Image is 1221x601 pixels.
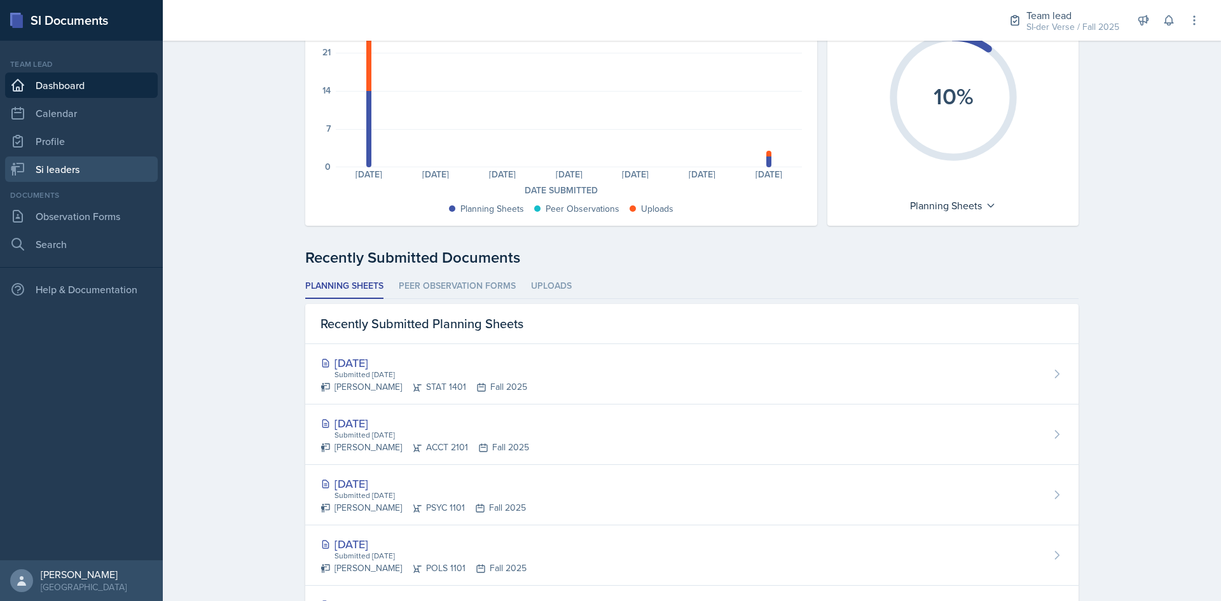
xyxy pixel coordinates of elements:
div: 21 [322,48,331,57]
div: Planning Sheets [904,195,1002,216]
div: 14 [322,86,331,95]
div: [DATE] [602,170,669,179]
a: [DATE] Submitted [DATE] [PERSON_NAME]PSYC 1101Fall 2025 [305,465,1079,525]
div: [PERSON_NAME] POLS 1101 Fall 2025 [321,562,527,575]
div: Submitted [DATE] [333,550,527,562]
a: Si leaders [5,156,158,182]
div: Planning Sheets [460,202,524,216]
a: [DATE] Submitted [DATE] [PERSON_NAME]POLS 1101Fall 2025 [305,525,1079,586]
a: Dashboard [5,73,158,98]
div: [DATE] [321,475,526,492]
div: 0 [325,162,331,171]
li: Uploads [531,274,572,299]
div: [PERSON_NAME] PSYC 1101 Fall 2025 [321,501,526,515]
li: Planning Sheets [305,274,383,299]
div: Recently Submitted Planning Sheets [305,304,1079,344]
div: Uploads [641,202,673,216]
div: [DATE] [469,170,536,179]
div: [PERSON_NAME] [41,568,127,581]
a: [DATE] Submitted [DATE] [PERSON_NAME]ACCT 2101Fall 2025 [305,404,1079,465]
a: [DATE] Submitted [DATE] [PERSON_NAME]STAT 1401Fall 2025 [305,344,1079,404]
div: [DATE] [321,535,527,553]
div: [DATE] [321,415,529,432]
a: Calendar [5,100,158,126]
div: Date Submitted [321,184,802,197]
a: Profile [5,128,158,154]
div: Recently Submitted Documents [305,246,1079,269]
div: [PERSON_NAME] STAT 1401 Fall 2025 [321,380,527,394]
a: Search [5,231,158,257]
div: [GEOGRAPHIC_DATA] [41,581,127,593]
div: [DATE] [535,170,602,179]
div: 7 [326,124,331,133]
div: [DATE] [336,170,403,179]
li: Peer Observation Forms [399,274,516,299]
div: Submitted [DATE] [333,369,527,380]
div: [DATE] [321,354,527,371]
div: [DATE] [736,170,803,179]
div: Team lead [5,59,158,70]
div: Submitted [DATE] [333,490,526,501]
div: Help & Documentation [5,277,158,302]
div: [PERSON_NAME] ACCT 2101 Fall 2025 [321,441,529,454]
div: Documents [5,190,158,201]
div: Team lead [1026,8,1119,23]
a: Observation Forms [5,204,158,229]
div: [DATE] [669,170,736,179]
div: Submitted [DATE] [333,429,529,441]
div: [DATE] [403,170,469,179]
div: Peer Observations [546,202,619,216]
text: 10% [933,79,973,113]
div: SI-der Verse / Fall 2025 [1026,20,1119,34]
